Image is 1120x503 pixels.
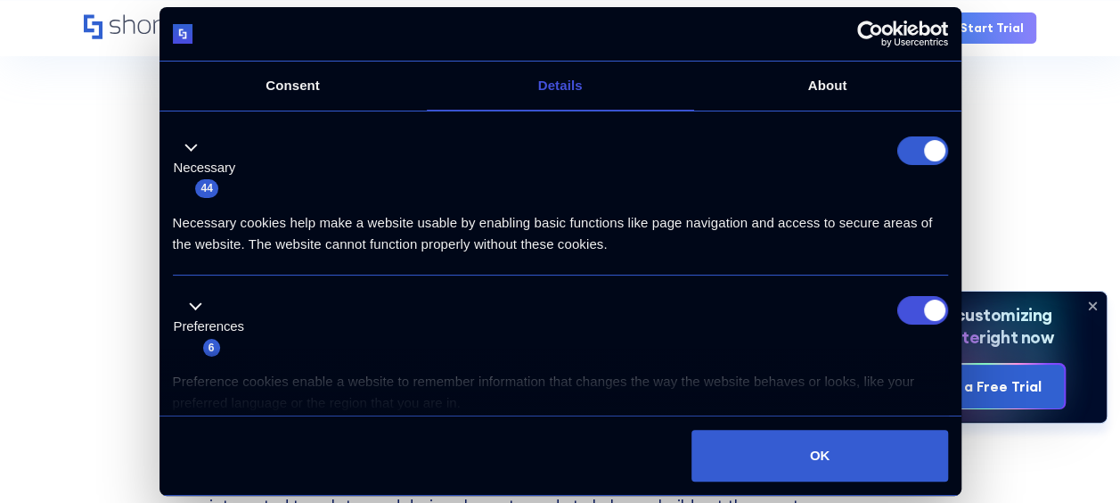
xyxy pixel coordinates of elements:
[173,296,255,359] button: Preferences (6)
[947,12,1036,44] a: Start Trial
[173,199,948,255] div: Necessary cookies help make a website usable by enabling basic functions like page navigation and...
[921,375,1041,397] div: Start a Free Trial
[195,179,218,197] span: 44
[792,21,948,47] a: Usercentrics Cookiebot - opens in a new window
[174,317,244,337] label: Preferences
[84,14,229,41] a: Home
[899,365,1063,408] a: Start a Free Trial
[694,62,961,111] a: About
[427,62,694,111] a: Details
[173,24,193,45] img: logo
[173,358,948,414] div: Preference cookies enable a website to remember information that changes the way the website beha...
[691,430,947,482] button: OK
[159,62,427,111] a: Consent
[174,158,236,178] label: Necessary
[203,339,220,357] span: 6
[173,136,247,199] button: Necessary (44)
